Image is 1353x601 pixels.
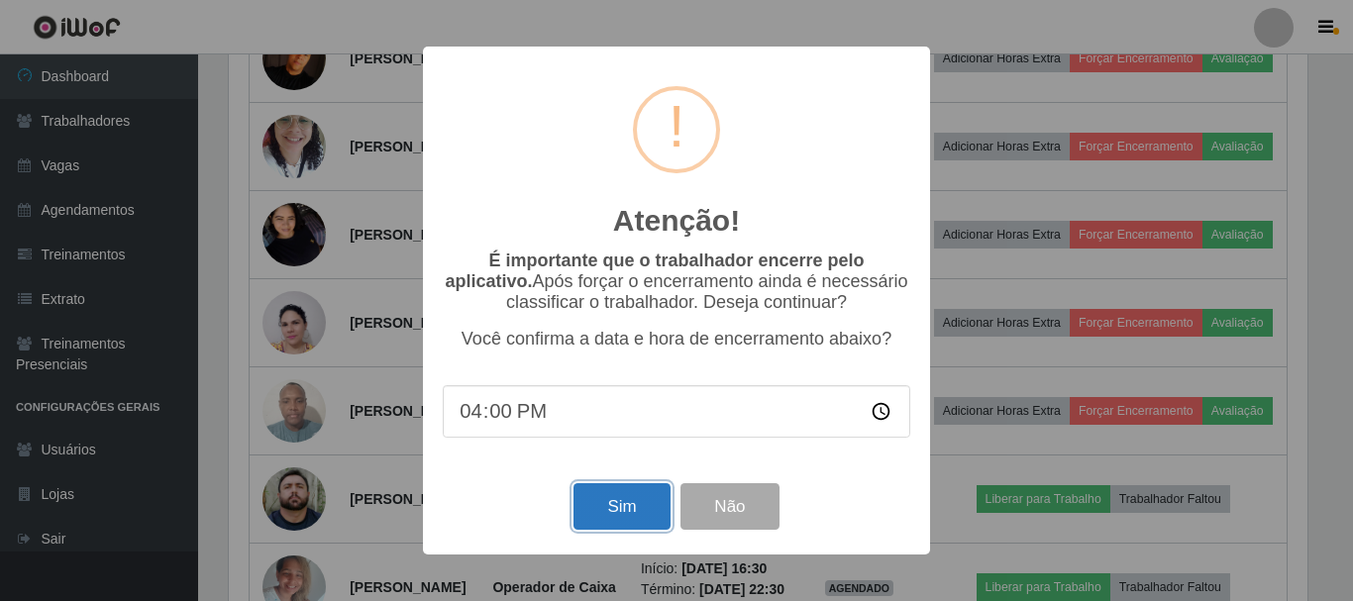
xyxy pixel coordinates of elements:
[573,483,670,530] button: Sim
[443,250,910,313] p: Após forçar o encerramento ainda é necessário classificar o trabalhador. Deseja continuar?
[443,329,910,350] p: Você confirma a data e hora de encerramento abaixo?
[680,483,779,530] button: Não
[613,203,740,239] h2: Atenção!
[445,250,864,291] b: É importante que o trabalhador encerre pelo aplicativo.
